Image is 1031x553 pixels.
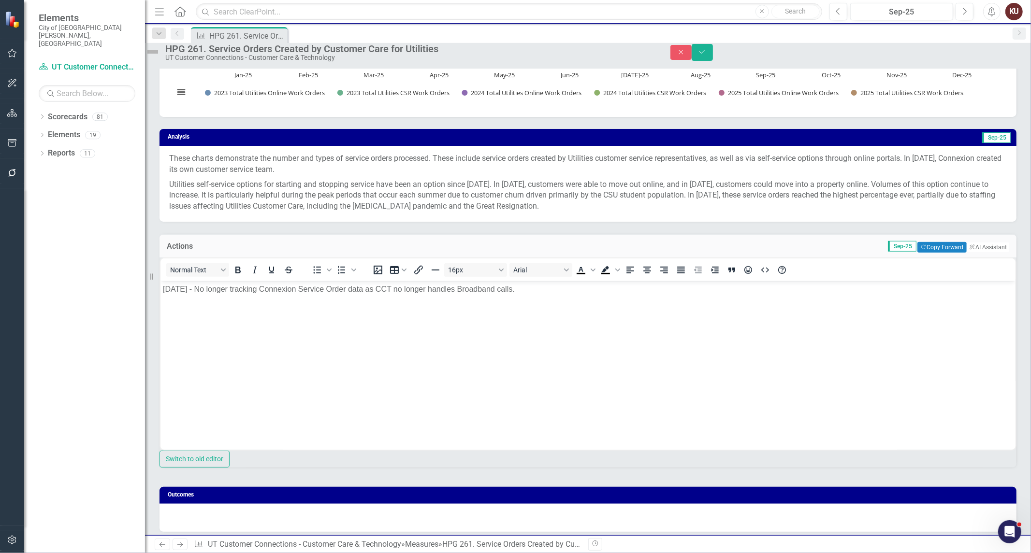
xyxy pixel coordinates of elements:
[774,263,790,277] button: Help
[952,71,972,79] text: Dec-25
[998,520,1021,543] iframe: Intercom live chat
[850,3,953,20] button: Sep-25
[471,88,582,97] text: 2024 Total Utilities Online Work Orders
[165,43,651,54] div: HPG 261. Service Orders Created by Customer Care for Utilities
[48,129,80,141] a: Elements
[39,24,135,47] small: City of [GEOGRAPHIC_DATA][PERSON_NAME], [GEOGRAPHIC_DATA]
[39,62,135,73] a: UT Customer Connections - Customer Care & Technology
[886,71,907,79] text: Nov-25
[247,263,263,277] button: Italic
[205,89,327,97] button: Show 2023 Total Utilities Online Work Orders
[982,132,1011,143] span: Sep-25
[166,263,229,277] button: Block Normal Text
[169,177,1007,213] p: Utilities self-service options for starting and stopping service have been an option since [DATE]...
[673,263,689,277] button: Justify
[168,492,1012,498] h3: Outcomes
[448,266,495,274] span: 16px
[170,266,218,274] span: Normal Text
[168,134,526,140] h3: Analysis
[169,153,1007,177] p: These charts demonstrate the number and types of service orders processed. These include service ...
[622,71,649,79] text: [DATE]-25
[442,539,654,549] div: HPG 261. Service Orders Created by Customer Care for Utilities
[509,263,572,277] button: Font Arial
[444,263,507,277] button: Font size 16px
[427,263,444,277] button: Horizontal line
[405,539,438,549] a: Measures
[690,263,706,277] button: Decrease indent
[196,3,822,20] input: Search ClearPoint...
[5,11,22,28] img: ClearPoint Strategy
[85,131,101,139] div: 19
[724,263,740,277] button: Blockquote
[622,263,639,277] button: Align left
[757,263,773,277] button: HTML Editor
[337,89,451,97] button: Show 2023 Total Utilities CSR Work Orders
[603,88,706,97] text: 2024 Total Utilities CSR Work Orders
[917,242,966,253] button: Copy Forward
[80,149,95,157] div: 11
[756,71,776,79] text: Sep-25
[363,71,384,79] text: Mar-25
[854,6,950,18] div: Sep-25
[167,242,316,251] h3: Actions
[299,71,318,79] text: Feb-25
[462,89,584,97] button: Show 2024 Total Utilities Online Work Orders
[513,266,561,274] span: Arial
[785,7,806,15] span: Search
[597,263,622,277] div: Background color Black
[334,263,358,277] div: Numbered list
[309,263,333,277] div: Bullet list
[741,263,757,277] button: Emojis
[263,263,280,277] button: Underline
[728,88,839,97] text: 2025 Total Utilities Online Work Orders
[822,71,841,79] text: Oct-25
[851,89,965,97] button: Show 2025 Total Utilities CSR Work Orders
[430,71,449,79] text: Apr-25
[48,112,87,123] a: Scorecards
[967,242,1009,252] button: AI Assistant
[656,263,672,277] button: Align right
[214,88,325,97] text: 2023 Total Utilities Online Work Orders
[1005,3,1023,20] button: KU
[174,85,188,99] button: View chart menu, Chart
[573,263,597,277] div: Text color Black
[208,539,401,549] a: UT Customer Connections - Customer Care & Technology
[39,12,135,24] span: Elements
[691,71,711,79] text: Aug-25
[594,89,708,97] button: Show 2024 Total Utilities CSR Work Orders
[194,539,581,550] div: » »
[410,263,427,277] button: Insert/edit link
[209,30,285,42] div: HPG 261. Service Orders Created by Customer Care for Utilities
[92,113,108,121] div: 81
[160,281,1016,450] iframe: Rich Text Area
[771,5,820,18] button: Search
[888,241,916,252] span: Sep-25
[707,263,723,277] button: Increase indent
[639,263,655,277] button: Align center
[233,71,252,79] text: Jan-25
[145,44,160,59] img: Not Defined
[370,263,386,277] button: Insert image
[280,263,297,277] button: Strikethrough
[48,148,75,159] a: Reports
[860,88,963,97] text: 2025 Total Utilities CSR Work Orders
[230,263,246,277] button: Bold
[494,71,515,79] text: May-25
[165,54,651,61] div: UT Customer Connections - Customer Care & Technology
[719,89,841,97] button: Show 2025 Total Utilities Online Work Orders
[560,71,579,79] text: Jun-25
[160,451,230,468] button: Switch to old editor
[347,88,450,97] text: 2023 Total Utilities CSR Work Orders
[39,85,135,102] input: Search Below...
[387,263,410,277] button: Table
